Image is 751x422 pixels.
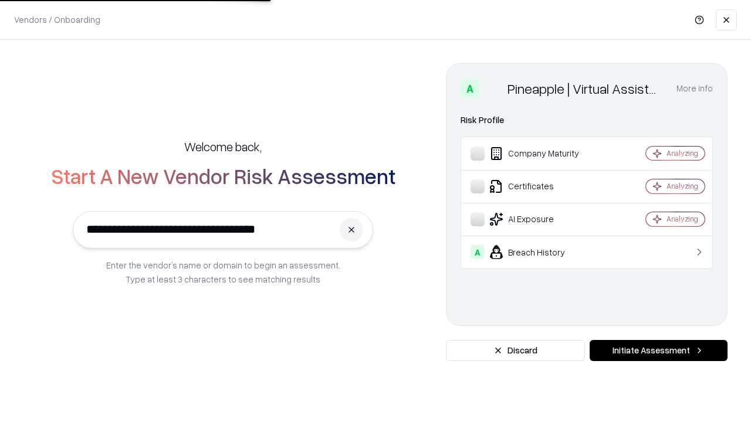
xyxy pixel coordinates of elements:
[508,79,662,98] div: Pineapple | Virtual Assistant Agency
[667,214,698,224] div: Analyzing
[471,147,611,161] div: Company Maturity
[51,164,395,188] h2: Start A New Vendor Risk Assessment
[461,113,713,127] div: Risk Profile
[446,340,585,361] button: Discard
[484,79,503,98] img: Pineapple | Virtual Assistant Agency
[461,79,479,98] div: A
[667,148,698,158] div: Analyzing
[590,340,728,361] button: Initiate Assessment
[471,245,485,259] div: A
[676,78,713,99] button: More info
[106,258,340,286] p: Enter the vendor’s name or domain to begin an assessment. Type at least 3 characters to see match...
[471,245,611,259] div: Breach History
[471,179,611,193] div: Certificates
[184,138,262,155] h5: Welcome back,
[14,13,100,26] p: Vendors / Onboarding
[471,212,611,226] div: AI Exposure
[667,181,698,191] div: Analyzing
